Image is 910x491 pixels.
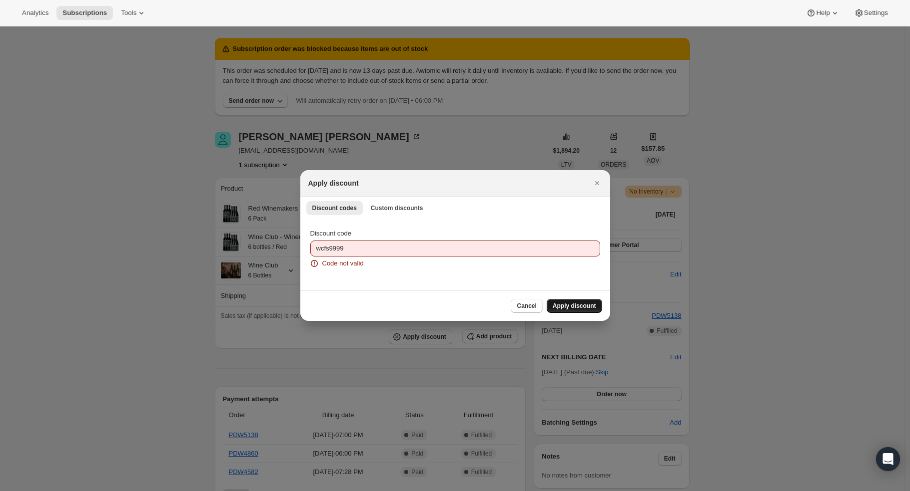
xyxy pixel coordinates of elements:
span: Discount codes [312,204,357,212]
button: Apply discount [547,299,602,313]
span: Subscriptions [62,9,107,17]
button: Custom discounts [365,201,429,215]
span: Help [816,9,830,17]
button: Analytics [16,6,54,20]
input: Enter code [310,241,600,256]
span: Discount code [310,230,351,237]
button: Discount codes [306,201,363,215]
div: Discount codes [300,219,610,290]
span: Apply discount [553,302,596,310]
button: Subscriptions [56,6,113,20]
button: Settings [848,6,894,20]
button: Help [800,6,846,20]
span: Tools [121,9,136,17]
div: Open Intercom Messenger [876,447,900,471]
span: Analytics [22,9,48,17]
span: Cancel [517,302,536,310]
button: Close [590,176,604,190]
button: Tools [115,6,152,20]
span: Code not valid [322,258,364,268]
span: Custom discounts [371,204,423,212]
span: Settings [864,9,888,17]
h2: Apply discount [308,178,359,188]
button: Cancel [511,299,542,313]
